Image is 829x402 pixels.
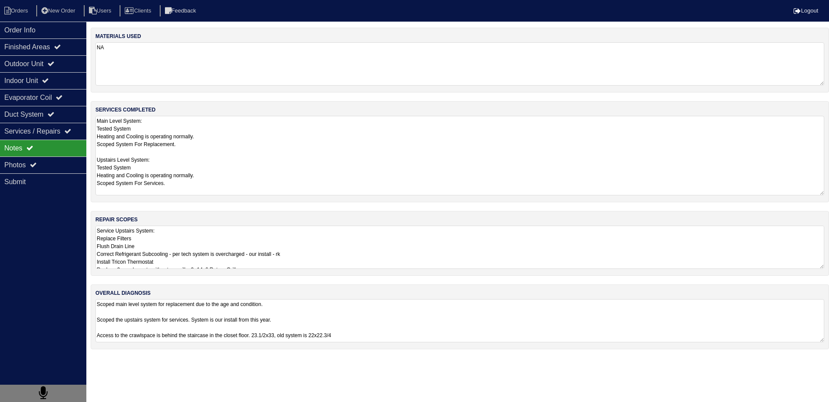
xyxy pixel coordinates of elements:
li: Users [84,5,118,17]
textarea: Scoped main level system for replacement due to the age and condition. Scoped the upstairs system... [95,299,824,342]
a: New Order [36,7,82,14]
label: services completed [95,106,155,114]
textarea: Main Level System: Tested System Heating and Cooling is operating normally. Scoped System For Rep... [95,116,824,195]
a: Logout [794,7,818,14]
textarea: Service Upstairs System: Replace Filters Flush Drain Line Correct Refrigerant Subcooling - per te... [95,226,824,269]
label: materials used [95,32,141,40]
a: Users [84,7,118,14]
label: overall diagnosis [95,289,151,297]
li: Clients [120,5,158,17]
li: Feedback [160,5,203,17]
li: New Order [36,5,82,17]
textarea: NA [95,42,824,86]
label: repair scopes [95,216,138,223]
a: Clients [120,7,158,14]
